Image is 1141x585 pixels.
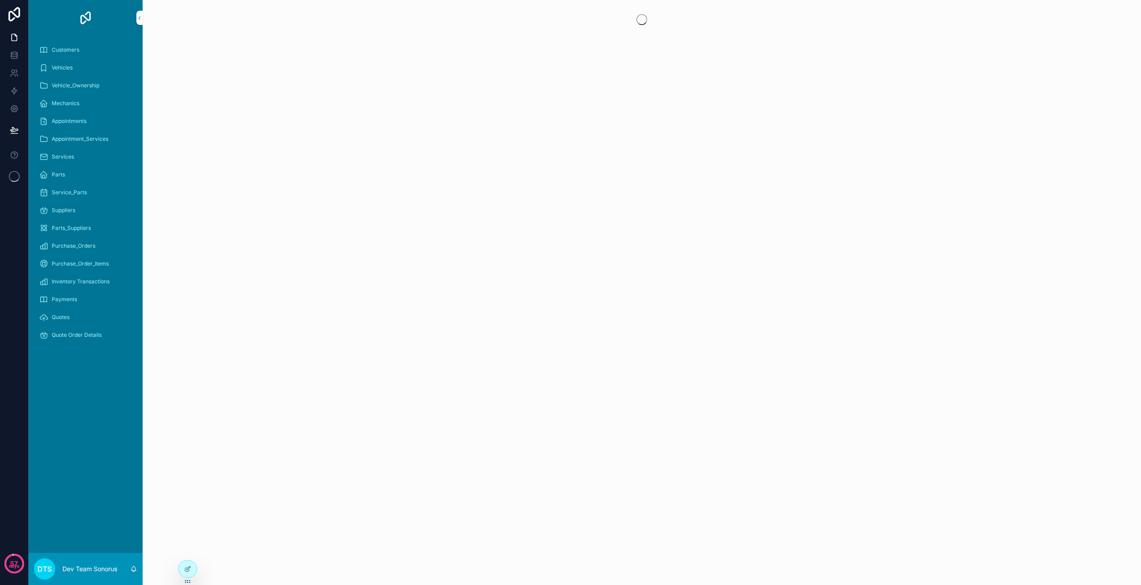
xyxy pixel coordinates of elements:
span: Purchase_Orders [52,242,95,250]
a: Services [34,149,137,165]
a: Vehicle_Ownership [34,78,137,94]
span: Service_Parts [52,189,87,196]
span: Customers [52,46,79,53]
span: Parts_Suppliers [52,225,91,232]
p: days [9,563,20,570]
a: Mechanics [34,95,137,111]
a: Purchase_Orders [34,238,137,254]
span: Inventory Transactions [52,278,110,285]
span: Purchase_Order_Items [52,260,109,267]
span: Services [52,153,74,160]
span: Appointments [52,118,86,125]
a: Parts_Suppliers [34,220,137,236]
span: Mechanics [52,100,79,107]
a: Inventory Transactions [34,274,137,290]
a: Customers [34,42,137,58]
span: Vehicle_Ownership [52,82,99,89]
img: App logo [78,11,93,25]
div: scrollable content [29,36,143,355]
span: DTS [37,564,52,574]
span: Suppliers [52,207,75,214]
span: Vehicles [52,64,73,71]
a: Purchase_Order_Items [34,256,137,272]
a: Quotes [34,309,137,325]
a: Service_Parts [34,184,137,200]
a: Quote Order Details [34,327,137,343]
a: Appointments [34,113,137,129]
span: Parts [52,171,65,178]
a: Parts [34,167,137,183]
a: Appointment_Services [34,131,137,147]
a: Suppliers [34,202,137,218]
p: Dev Team Sonorus [62,565,117,573]
a: Vehicles [34,60,137,76]
p: 57 [10,559,18,568]
span: Quote Order Details [52,331,102,339]
span: Quotes [52,314,70,321]
span: Payments [52,296,77,303]
a: Payments [34,291,137,307]
span: Appointment_Services [52,135,108,143]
